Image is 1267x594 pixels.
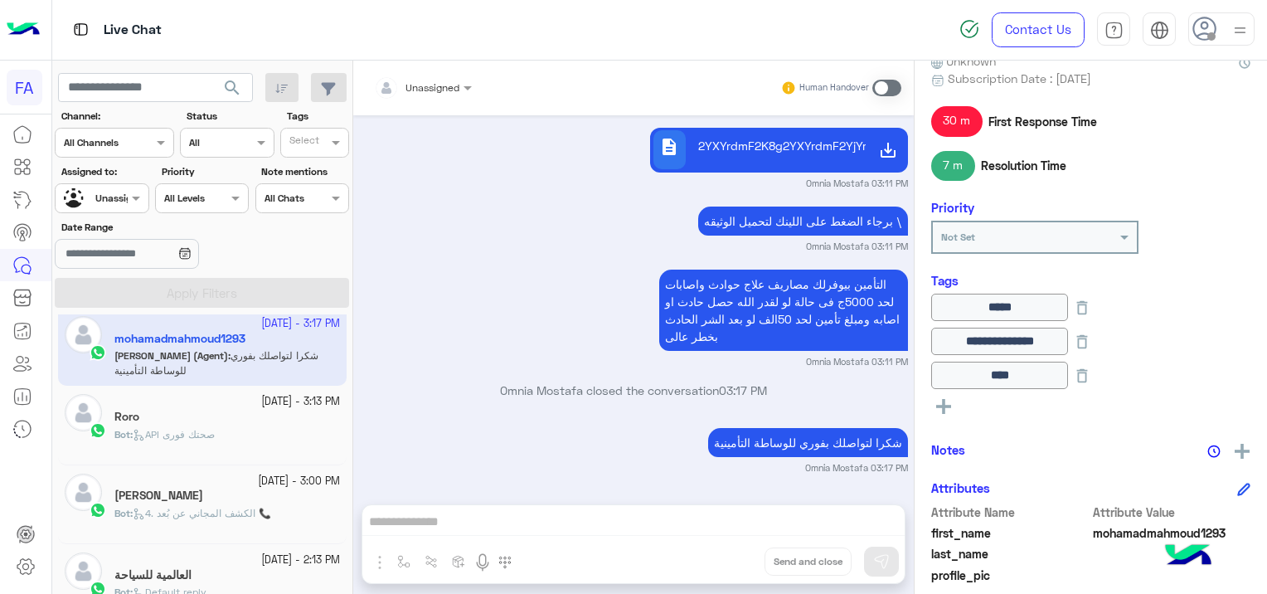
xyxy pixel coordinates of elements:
span: Bot [114,507,130,519]
p: Omnia Mostafa closed the conversation [360,382,908,399]
b: : [114,507,133,519]
div: 2YXYrdmF2K8g2YXYrdmF2YjYryDZhdit2YXYryDYudmE2YkucGRm.pdf [692,130,866,169]
span: Unassigned [405,81,459,94]
span: 30 m [931,106,983,136]
button: Apply Filters [55,278,349,308]
span: 4. الكشف المجاني عن بُعد 📞 [133,507,271,519]
label: Date Range [61,220,247,235]
label: Note mentions [261,164,347,179]
img: tab [1150,21,1169,40]
img: notes [1207,445,1221,458]
span: search [222,78,242,98]
span: First Response Time [988,113,1097,130]
button: Send and close [765,548,852,576]
p: 24/9/2025, 3:11 PM [659,270,908,351]
span: API صحتك فورى [133,428,215,441]
img: defaultAdmin.png [65,474,102,511]
img: tab [70,19,91,40]
span: first_name [931,524,1090,542]
span: last_name [931,545,1090,562]
label: Assigned to: [61,164,147,179]
img: Logo [7,12,40,47]
h6: Attributes [931,480,990,495]
h5: العالمية للسياحة [114,568,192,582]
label: Status [187,109,272,124]
img: add [1235,444,1250,459]
label: Tags [287,109,347,124]
img: WhatsApp [90,422,106,439]
h5: Roro [114,410,139,424]
img: WhatsApp [90,502,106,519]
img: defaultAdmin.png [65,553,102,590]
span: mohamadmahmoud1293 [1093,524,1251,542]
a: tab [1097,12,1130,47]
p: 24/9/2025, 3:17 PM [708,428,908,457]
small: Omnia Mostafa 03:11 PM [806,240,908,253]
span: Attribute Value [1093,504,1251,521]
img: profile [1230,20,1250,41]
span: 03:17 PM [719,383,767,397]
div: Select [287,133,319,152]
img: spinner [959,19,979,39]
span: Resolution Time [981,157,1066,174]
small: Omnia Mostafa 03:11 PM [806,177,908,190]
a: description2YXYrdmF2K8g2YXYrdmF2YjYryDZhdit2YXYryDYudmE2YkucGRm.pdf [650,128,908,173]
div: FA [7,70,42,105]
small: Human Handover [799,81,869,95]
span: 7 m [931,151,975,181]
label: Priority [162,164,247,179]
p: 2YXYrdmF2K8g2YXYrdmF2YjYryDZhdit2YXYryDYudmE2YkucGRm.pdf [698,137,860,154]
button: search [212,73,253,109]
a: Contact Us [992,12,1085,47]
span: Bot [114,428,130,441]
label: Channel: [61,109,172,124]
small: Omnia Mostafa 03:11 PM [806,355,908,368]
span: description [659,137,679,157]
img: tab [1104,21,1124,40]
b: : [114,428,133,441]
span: Unknown [931,52,996,70]
img: defaultAdmin.png [65,394,102,431]
h5: Ahmed EzZ [114,489,203,503]
small: Omnia Mostafa 03:17 PM [805,461,908,475]
h6: Priority [931,200,974,215]
small: [DATE] - 3:00 PM [258,474,340,489]
img: hulul-logo.png [1159,528,1217,586]
p: Live Chat [104,19,162,41]
h6: Notes [931,442,965,457]
h6: Tags [931,273,1250,288]
p: 24/9/2025, 3:11 PM [698,207,908,236]
small: [DATE] - 2:13 PM [261,553,340,568]
span: Attribute Name [931,504,1090,521]
small: [DATE] - 3:13 PM [261,394,340,410]
span: Subscription Date : [DATE] [948,70,1091,87]
span: profile_pic [931,567,1090,584]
